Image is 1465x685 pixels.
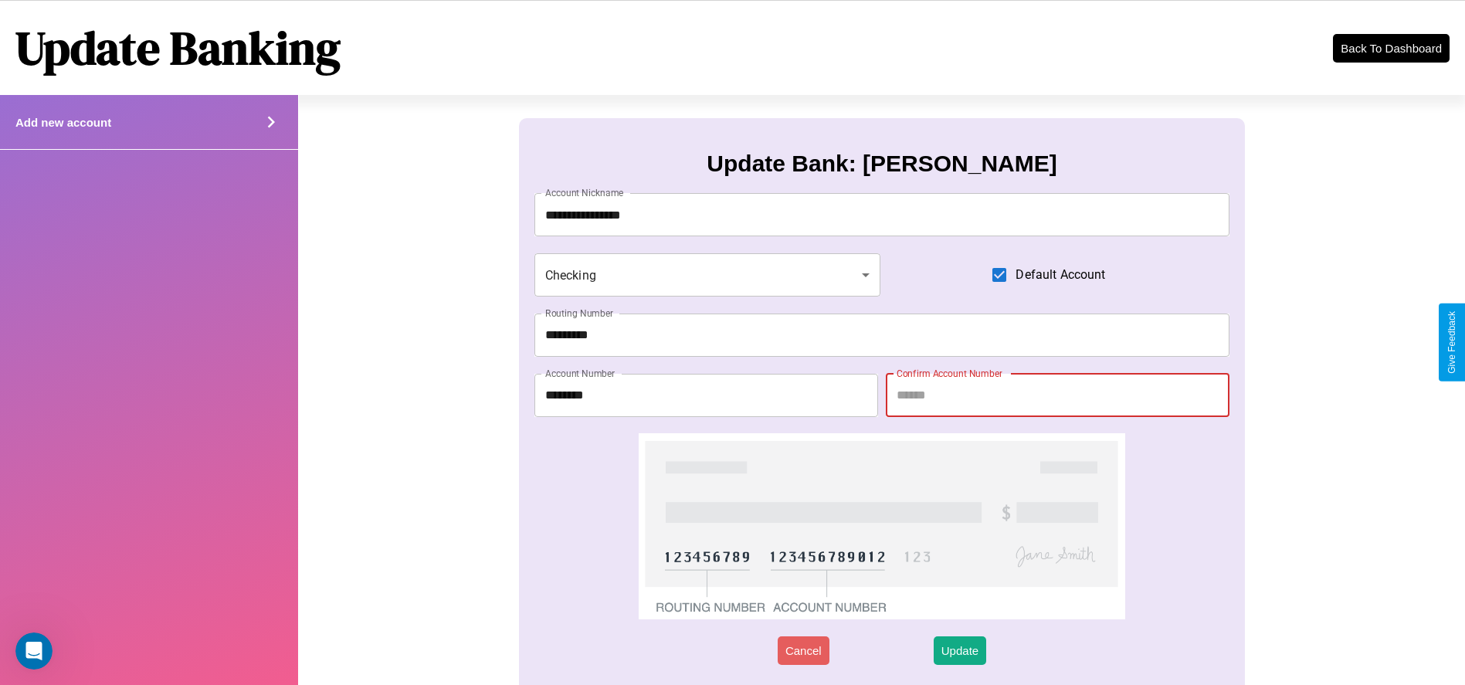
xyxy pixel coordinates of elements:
button: Back To Dashboard [1333,34,1450,63]
label: Confirm Account Number [897,367,1002,380]
img: check [639,433,1126,619]
div: Give Feedback [1446,311,1457,374]
button: Cancel [778,636,829,665]
span: Default Account [1016,266,1105,284]
h3: Update Bank: [PERSON_NAME] [707,151,1056,177]
label: Account Nickname [545,186,624,199]
label: Account Number [545,367,615,380]
h4: Add new account [15,116,111,129]
label: Routing Number [545,307,613,320]
button: Update [934,636,986,665]
h1: Update Banking [15,16,341,80]
div: Checking [534,253,880,297]
iframe: Intercom live chat [15,632,53,670]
